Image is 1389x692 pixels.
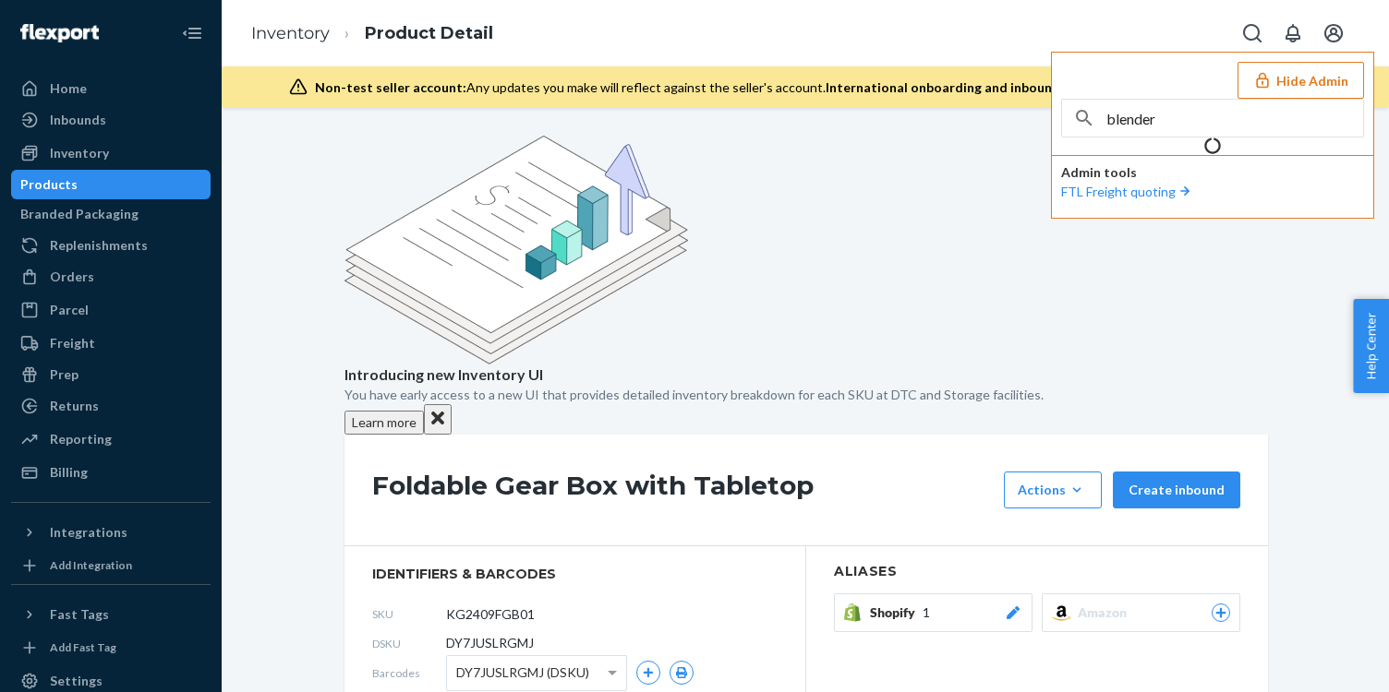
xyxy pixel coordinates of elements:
div: Returns [50,397,99,415]
div: Integrations [50,523,127,542]
img: Flexport logo [20,24,99,42]
span: SKU [372,606,446,622]
span: Amazon [1078,603,1134,622]
span: DY7JUSLRGMJ (DSKU) [456,657,589,688]
input: Search or paste seller ID [1106,100,1363,137]
a: Billing [11,458,211,487]
button: Help Center [1353,299,1389,393]
button: Integrations [11,518,211,547]
div: Parcel [50,301,89,319]
img: new-reports-banner-icon.82668bd98b6a51aee86340f2a7b77ae3.png [344,136,688,364]
div: Products [20,175,78,194]
a: Add Fast Tag [11,637,211,659]
span: Shopify [870,603,923,622]
p: Admin tools [1061,163,1364,182]
a: Parcel [11,295,211,325]
button: Amazon [1042,593,1240,632]
div: Billing [50,463,88,482]
span: 1 [923,603,930,622]
div: Freight [50,334,95,352]
a: Branded Packaging [11,199,211,229]
button: Hide Admin [1238,62,1364,99]
a: Inventory [251,23,330,43]
div: Prep [50,365,79,384]
ol: breadcrumbs [236,6,508,61]
a: Orders [11,262,211,292]
div: Branded Packaging [20,205,139,223]
button: Create inbound [1113,471,1240,508]
button: Open notifications [1274,15,1311,52]
button: Learn more [344,411,424,435]
div: Orders [50,268,94,286]
button: Shopify1 [834,593,1033,632]
a: Home [11,74,211,103]
button: Close [424,404,452,435]
span: Non-test seller account: [315,79,466,95]
div: Replenishments [50,236,148,255]
span: International onboarding and inbounding may not work during impersonation. [826,79,1304,95]
div: Inventory [50,144,109,162]
button: Fast Tags [11,600,211,629]
div: Home [50,79,87,98]
div: Any updates you make will reflect against the seller's account. [315,78,1304,97]
a: Replenishments [11,231,211,260]
span: identifiers & barcodes [372,565,778,583]
a: Returns [11,391,211,421]
a: Inventory [11,138,211,168]
a: Products [11,170,211,199]
span: DY7JUSLRGMJ [446,634,534,652]
div: Settings [50,672,103,690]
div: Actions [1018,481,1088,499]
h1: Foldable Gear Box with Tabletop [372,471,995,508]
p: Introducing new Inventory UI [344,364,1266,386]
div: Add Integration [50,557,132,573]
div: Fast Tags [50,605,109,624]
a: Product Detail [365,23,493,43]
span: Barcodes [372,665,446,681]
h2: Aliases [834,565,1240,579]
p: You have early access to a new UI that provides detailed inventory breakdown for each SKU at DTC ... [344,386,1266,404]
a: Prep [11,360,211,389]
a: Add Integration [11,555,211,577]
a: Reporting [11,424,211,454]
a: Freight [11,328,211,358]
a: FTL Freight quoting [1061,184,1194,199]
a: Inbounds [11,105,211,135]
div: Add Fast Tag [50,639,116,655]
span: DSKU [372,636,446,651]
div: Inbounds [50,111,106,129]
button: Actions [1004,471,1102,508]
div: Reporting [50,430,112,448]
button: Close Navigation [174,15,211,52]
button: Open account menu [1315,15,1352,52]
button: Open Search Box [1234,15,1271,52]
